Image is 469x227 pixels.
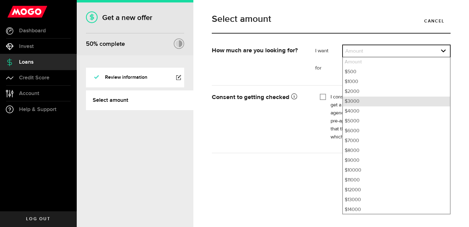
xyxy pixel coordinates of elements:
[418,14,451,27] a: Cancel
[343,195,450,205] li: $13000
[343,136,450,146] li: $7000
[86,90,193,110] a: Select amount
[212,47,298,54] strong: How much are you looking for?
[19,75,49,81] span: Credit Score
[19,107,56,112] span: Help & Support
[19,59,33,65] span: Loans
[86,68,184,87] a: Review information
[26,217,50,221] span: Log out
[343,205,450,215] li: $14000
[343,116,450,126] li: $5000
[331,93,446,141] label: I consent to Mogo using my personal information to get a credit score or report from a credit rep...
[19,91,39,96] span: Account
[343,106,450,116] li: $4000
[343,175,450,185] li: $11000
[212,14,451,24] h1: Select amount
[86,38,125,50] div: % complete
[343,185,450,195] li: $12000
[343,67,450,77] li: $500
[343,156,450,165] li: $9000
[86,13,184,22] h1: Get a new offer
[315,47,342,55] label: I want
[19,44,34,49] span: Invest
[86,40,93,48] span: 50
[343,97,450,106] li: $3000
[320,93,326,99] input: I consent to Mogo using my personal information to get a credit score or report from a credit rep...
[19,28,46,34] span: Dashboard
[212,94,297,100] strong: Consent to getting checked
[343,87,450,97] li: $2000
[5,2,23,21] button: Open LiveChat chat widget
[343,77,450,87] li: $1000
[343,146,450,156] li: $8000
[343,45,450,57] a: expand select
[343,126,450,136] li: $6000
[343,57,450,67] li: Amount
[343,165,450,175] li: $10000
[315,65,342,72] label: for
